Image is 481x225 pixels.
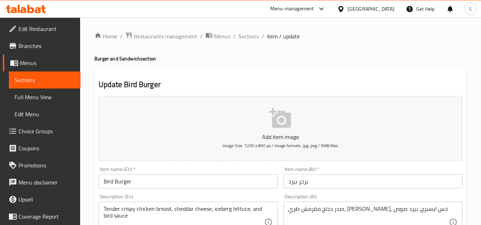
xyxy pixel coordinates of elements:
h4: Burger and Sandwich section [94,55,467,62]
span: Sections [15,76,75,84]
span: Full Menu View [15,93,75,101]
span: Menu disclaimer [19,178,75,187]
span: S [469,5,472,13]
span: Branches [19,42,75,50]
h2: Update Bird Burger [99,79,462,90]
a: Branches [3,37,80,54]
li: / [120,32,122,41]
p: Add item image [110,133,451,141]
a: Menu disclaimer [3,174,80,191]
a: Choice Groups [3,123,80,140]
nav: breadcrumb [94,32,467,41]
span: Image Size: 1200 x 800 px / Image formats: jpg, png / 5MB Max. [223,141,339,150]
span: Menus [214,32,230,41]
span: Coupons [19,144,75,152]
a: Edit Restaurant [3,20,80,37]
div: [GEOGRAPHIC_DATA] [347,5,394,13]
span: Edit Restaurant [19,25,75,33]
div: Menu-management [270,5,314,13]
span: item / update [267,32,300,41]
input: Enter name Ar [283,174,462,188]
a: Promotions [3,157,80,174]
a: Upsell [3,191,80,208]
a: Menus [205,32,230,41]
span: Choice Groups [19,127,75,135]
a: Full Menu View [9,89,80,106]
a: Sections [9,71,80,89]
a: Menus [3,54,80,71]
span: Edit Menu [15,110,75,118]
a: Home [94,32,117,41]
span: Promotions [19,161,75,170]
span: Coverage Report [19,212,75,221]
a: Coupons [3,140,80,157]
a: Sections [239,32,259,41]
span: Upsell [19,195,75,204]
a: Coverage Report [3,208,80,225]
li: / [233,32,236,41]
button: Add item imageImage Size: 1200 x 800 px / Image formats: jpg, png / 5MB Max. [99,96,462,161]
li: / [200,32,203,41]
a: Edit Menu [9,106,80,123]
li: / [262,32,264,41]
a: Restaurants management [125,32,197,41]
span: Menus [20,59,75,67]
input: Enter name En [99,174,278,188]
span: Restaurants management [134,32,197,41]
